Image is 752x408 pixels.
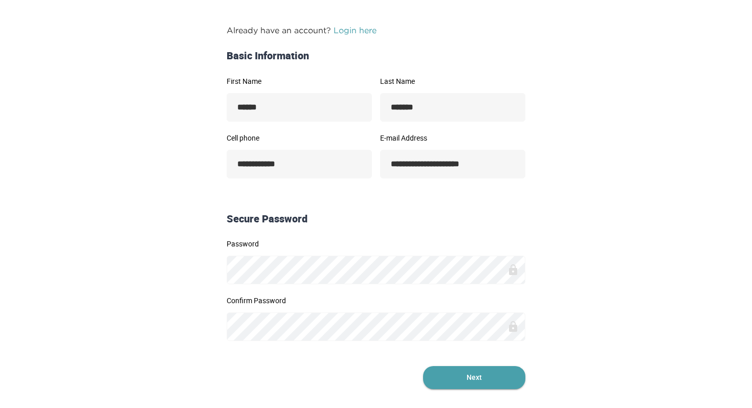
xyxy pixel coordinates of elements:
[423,366,525,389] button: Next
[227,24,525,36] p: Already have an account?
[227,134,372,142] label: Cell phone
[223,212,529,226] div: Secure Password
[380,134,525,142] label: E-mail Address
[227,240,525,247] label: Password
[380,78,525,85] label: Last Name
[227,78,372,85] label: First Name
[334,26,377,35] a: Login here
[227,297,525,304] label: Confirm Password
[223,49,529,63] div: Basic Information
